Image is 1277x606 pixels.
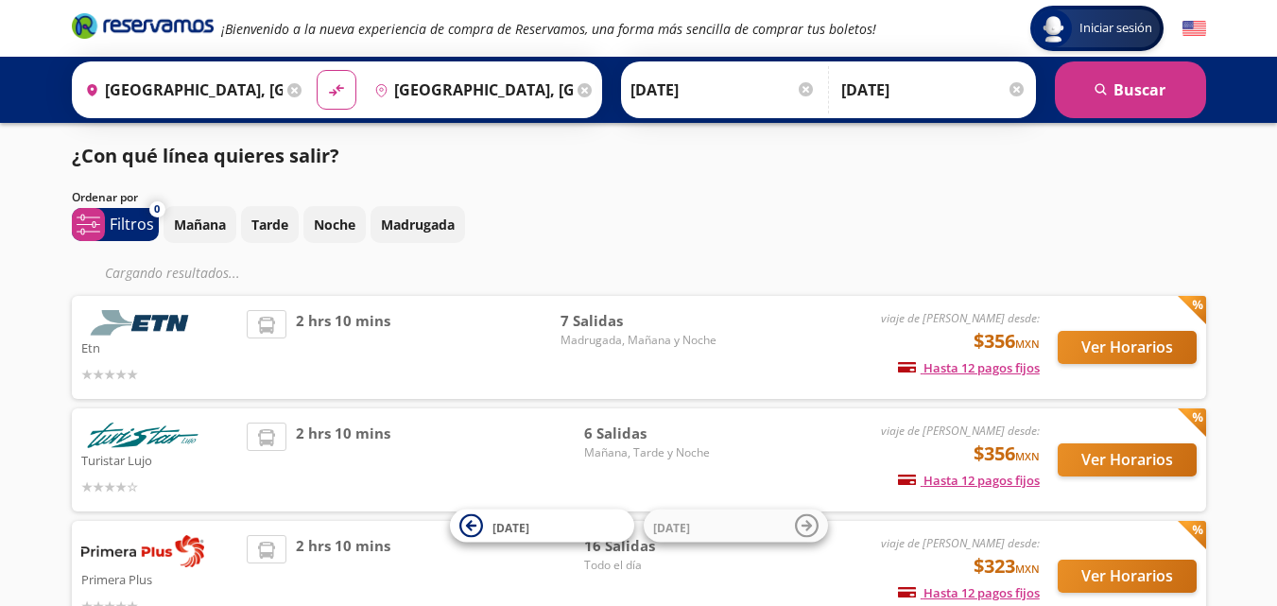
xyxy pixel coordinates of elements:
[584,423,716,444] span: 6 Salidas
[492,519,529,535] span: [DATE]
[81,423,204,448] img: Turistar Lujo
[841,66,1027,113] input: Opcional
[644,510,828,543] button: [DATE]
[381,215,455,234] p: Madrugada
[653,519,690,535] span: [DATE]
[81,535,204,567] img: Primera Plus
[154,201,160,217] span: 0
[1015,562,1040,576] small: MXN
[561,332,716,349] span: Madrugada, Mañana y Noche
[174,215,226,234] p: Mañana
[584,535,716,557] span: 16 Salidas
[1182,17,1206,41] button: English
[450,510,634,543] button: [DATE]
[296,423,390,497] span: 2 hrs 10 mins
[898,584,1040,601] span: Hasta 12 pagos fijos
[314,215,355,234] p: Noche
[898,472,1040,489] span: Hasta 12 pagos fijos
[1015,449,1040,463] small: MXN
[81,567,238,590] p: Primera Plus
[630,66,816,113] input: Elegir Fecha
[898,359,1040,376] span: Hasta 12 pagos fijos
[251,215,288,234] p: Tarde
[974,440,1040,468] span: $356
[561,310,716,332] span: 7 Salidas
[881,423,1040,439] em: viaje de [PERSON_NAME] desde:
[296,310,390,385] span: 2 hrs 10 mins
[72,189,138,206] p: Ordenar por
[1055,61,1206,118] button: Buscar
[81,448,238,471] p: Turistar Lujo
[221,20,876,38] em: ¡Bienvenido a la nueva experiencia de compra de Reservamos, una forma más sencilla de comprar tus...
[241,206,299,243] button: Tarde
[584,557,716,574] span: Todo el día
[1058,331,1197,364] button: Ver Horarios
[110,213,154,235] p: Filtros
[1058,443,1197,476] button: Ver Horarios
[72,11,214,40] i: Brand Logo
[303,206,366,243] button: Noche
[72,11,214,45] a: Brand Logo
[72,208,159,241] button: 0Filtros
[974,552,1040,580] span: $323
[974,327,1040,355] span: $356
[1015,337,1040,351] small: MXN
[584,444,716,461] span: Mañana, Tarde y Noche
[105,264,240,282] em: Cargando resultados ...
[1058,560,1197,593] button: Ver Horarios
[881,310,1040,326] em: viaje de [PERSON_NAME] desde:
[78,66,284,113] input: Buscar Origen
[367,66,573,113] input: Buscar Destino
[881,535,1040,551] em: viaje de [PERSON_NAME] desde:
[1072,19,1160,38] span: Iniciar sesión
[81,336,238,358] p: Etn
[164,206,236,243] button: Mañana
[72,142,339,170] p: ¿Con qué línea quieres salir?
[81,310,204,336] img: Etn
[371,206,465,243] button: Madrugada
